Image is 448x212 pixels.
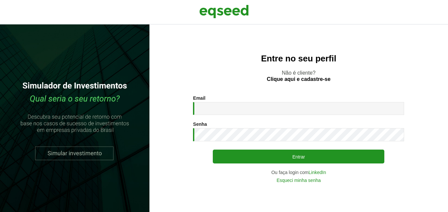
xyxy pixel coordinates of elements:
[163,54,435,63] h2: Entre no seu perfil
[276,178,321,183] a: Esqueci minha senha
[199,3,249,20] img: EqSeed Logo
[193,170,404,175] div: Ou faça login com
[267,77,331,82] a: Clique aqui e cadastre-se
[193,96,205,100] label: Email
[213,150,384,163] button: Entrar
[193,122,207,126] label: Senha
[163,70,435,82] p: Não é cliente?
[308,170,326,175] a: LinkedIn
